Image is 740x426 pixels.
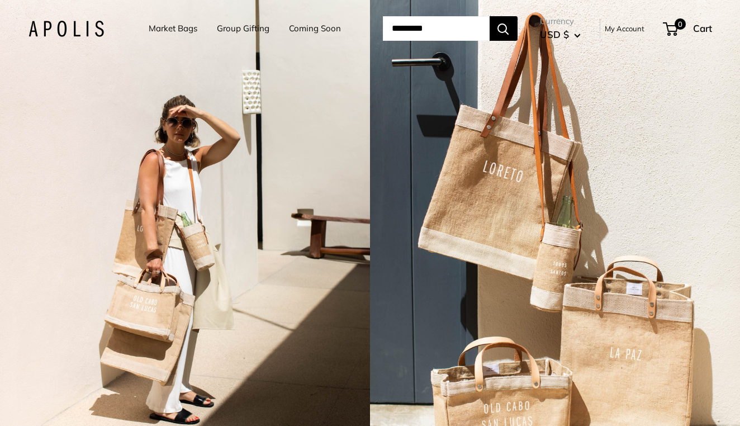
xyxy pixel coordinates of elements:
span: Cart [693,22,712,34]
a: Group Gifting [217,21,269,36]
img: Apolis [29,21,104,37]
a: Market Bags [149,21,197,36]
span: 0 [674,18,685,30]
input: Search... [383,16,490,41]
button: Search [490,16,518,41]
a: My Account [605,22,644,35]
span: USD $ [540,29,569,40]
a: 0 Cart [664,20,712,37]
span: Currency [540,13,581,29]
a: Coming Soon [289,21,341,36]
button: USD $ [540,26,581,44]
